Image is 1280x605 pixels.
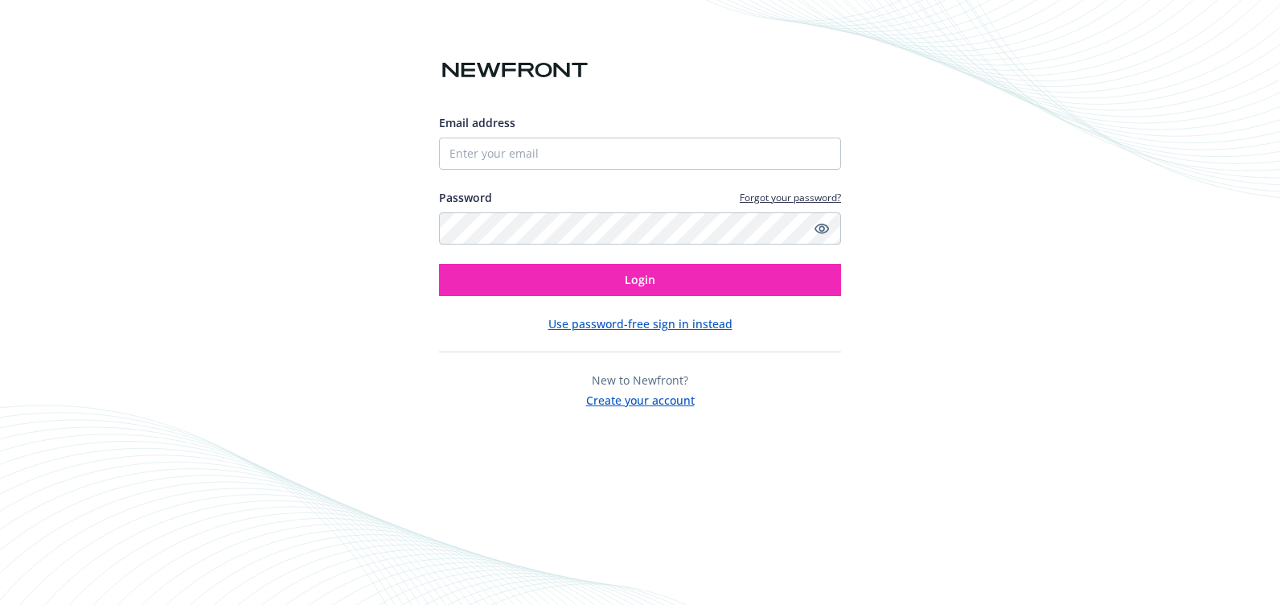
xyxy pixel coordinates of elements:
span: Login [625,272,655,287]
img: Newfront logo [439,56,591,84]
input: Enter your password [439,212,841,245]
button: Use password-free sign in instead [548,315,732,332]
a: Forgot your password? [740,191,841,204]
a: Show password [812,219,831,238]
button: Login [439,264,841,296]
span: New to Newfront? [592,372,688,388]
input: Enter your email [439,138,841,170]
button: Create your account [586,389,695,409]
span: Email address [439,115,515,130]
label: Password [439,189,492,206]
